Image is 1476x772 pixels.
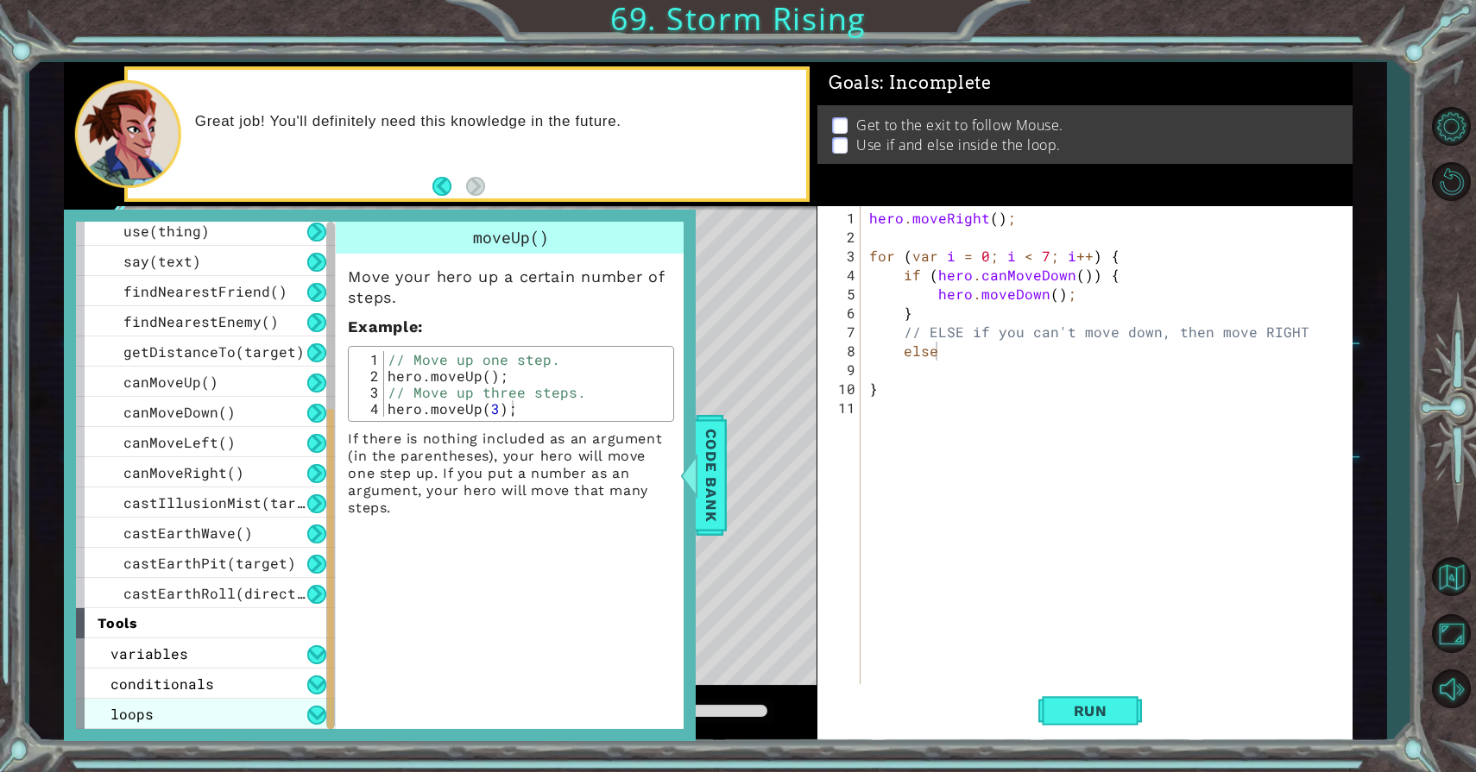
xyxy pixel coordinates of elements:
div: 10 [821,380,861,399]
button: Back [432,177,466,196]
button: Next [466,177,485,196]
div: 2 [821,228,861,247]
span: findNearestEnemy() [123,312,279,330]
span: findNearestFriend() [123,282,287,300]
p: If there is nothing included as an argument (in the parentheses), your hero will move one step up... [348,430,674,517]
span: canMoveLeft() [123,433,236,451]
div: 4 [821,266,861,285]
div: 7 [821,323,861,342]
span: Goals [829,72,992,94]
span: say(text) [123,252,201,270]
span: conditionals [110,675,214,693]
div: 9 [821,361,861,380]
span: variables [110,644,188,662]
span: tools [98,615,137,631]
span: canMoveUp() [123,373,218,391]
div: 1 [821,209,861,228]
button: Level Options [1426,102,1476,152]
span: castEarthPit(target) [123,554,296,572]
button: Restart Level [1426,157,1476,207]
span: castEarthRoll(direction) [123,584,331,602]
div: 1 [353,351,384,367]
div: 3 [353,384,384,400]
button: Shift+Enter: Run current code. [1038,684,1142,737]
button: Back to Map [1426,552,1476,602]
span: Code Bank [697,423,725,528]
div: 11 [821,399,861,417]
div: 6 [821,304,861,323]
span: getDistanceTo(target) [123,342,305,361]
p: Get to the exit to follow Mouse. [856,116,1063,135]
span: use(thing) [123,222,210,240]
p: Move your hero up a certain number of steps. [348,267,674,308]
button: Maximize Browser [1426,609,1476,659]
div: moveUp() [336,222,686,254]
button: Mute [1426,664,1476,714]
div: 4 [353,400,384,417]
span: loops [110,705,154,723]
div: 2 [353,367,384,384]
span: canMoveDown() [123,403,236,421]
div: 8 [821,342,861,361]
p: Use if and else inside the loop. [856,135,1061,154]
a: Back to Map [1426,549,1476,606]
p: Great job! You'll definitely need this knowledge in the future. [195,112,794,131]
span: Example [348,317,418,336]
div: 3 [821,247,861,266]
strong: : [348,317,423,336]
span: canMoveRight() [123,463,244,481]
span: moveUp() [473,227,549,248]
div: 5 [821,285,861,304]
span: Run [1057,702,1125,719]
span: : Incomplete [880,72,991,93]
div: tools [76,608,335,638]
span: castEarthWave() [123,524,253,542]
span: castIllusionMist(target) [123,493,331,512]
